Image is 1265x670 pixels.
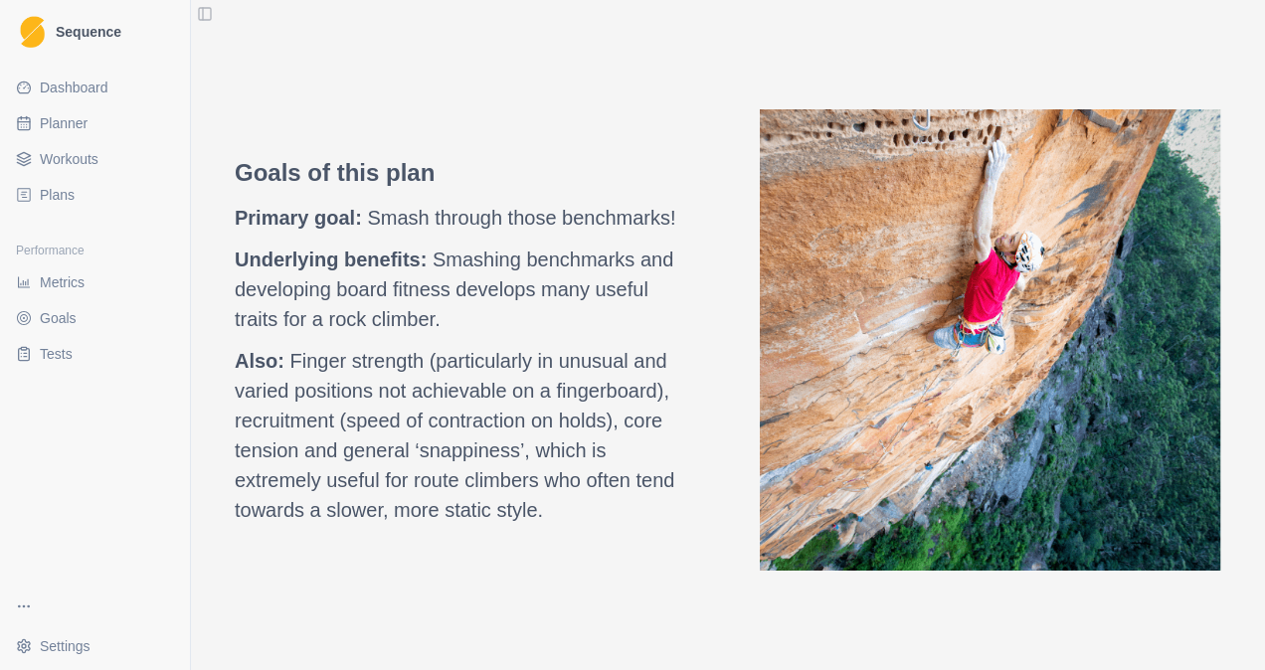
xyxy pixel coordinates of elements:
span: Underlying benefits: [235,249,427,270]
div: Performance [8,235,182,266]
a: Tests [8,338,182,370]
span: Plans [40,185,75,205]
span: Workouts [40,149,98,169]
span: Metrics [40,272,85,292]
p: Smash through those benchmarks! [235,203,696,233]
span: Tests [40,344,73,364]
a: Metrics [8,266,182,298]
a: Planner [8,107,182,139]
p: Smashing benchmarks and developing board fitness develops many useful traits for a rock climber. [235,245,696,334]
span: Planner [40,113,88,133]
a: Goals [8,302,182,334]
a: Dashboard [8,72,182,103]
span: Also: [235,350,284,372]
a: Workouts [8,143,182,175]
img: Logo [20,16,45,49]
a: LogoSequence [8,8,182,56]
img: Lee Cujes [760,109,1221,571]
span: Primary goal: [235,207,362,229]
span: Sequence [56,25,121,39]
span: Goals [40,308,77,328]
button: Settings [8,630,182,662]
p: Goals of this plan [235,155,696,191]
p: Finger strength (particularly in unusual and varied positions not achievable on a fingerboard), r... [235,346,696,525]
span: Dashboard [40,78,108,97]
a: Plans [8,179,182,211]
